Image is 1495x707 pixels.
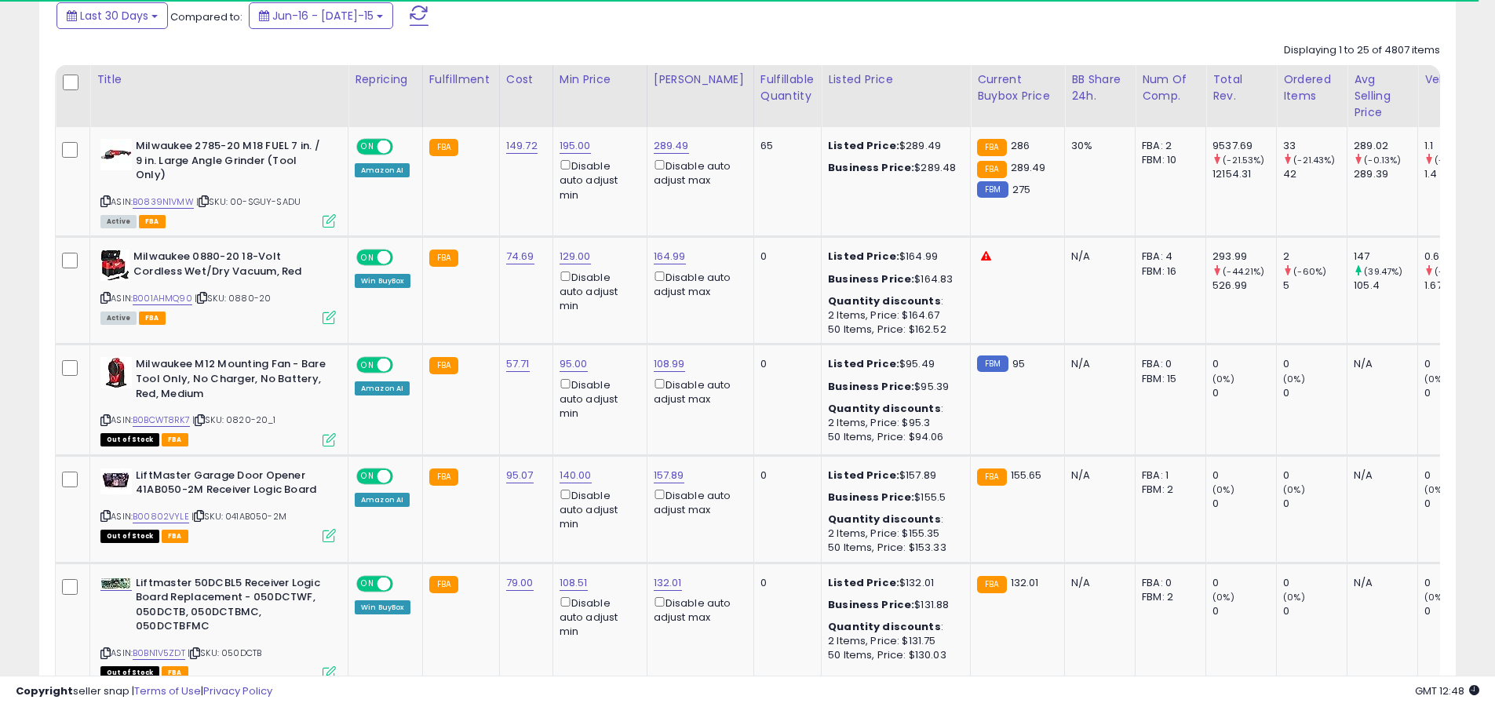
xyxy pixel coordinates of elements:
[355,71,416,88] div: Repricing
[100,250,129,281] img: 41A9rX1B4bL._SL40_.jpg
[1283,386,1347,400] div: 0
[1212,591,1234,603] small: (0%)
[1283,576,1347,590] div: 0
[1012,182,1030,197] span: 275
[1142,590,1194,604] div: FBM: 2
[1212,386,1276,400] div: 0
[100,139,132,170] img: 31V7je14OmL._SL40_.jpg
[1424,591,1446,603] small: (0%)
[828,576,958,590] div: $132.01
[162,530,188,543] span: FBA
[977,181,1008,198] small: FBM
[249,2,393,29] button: Jun-16 - [DATE]-15
[560,138,591,154] a: 195.00
[203,683,272,698] a: Privacy Policy
[506,249,534,264] a: 74.69
[760,139,809,153] div: 65
[355,381,410,395] div: Amazon AI
[1011,160,1046,175] span: 289.49
[133,250,324,282] b: Milwaukee 0880-20 18-Volt Cordless Wet/Dry Vacuum, Red
[828,619,941,634] b: Quantity discounts
[272,8,374,24] span: Jun-16 - [DATE]-15
[170,9,242,24] span: Compared to:
[560,356,588,372] a: 95.00
[1424,468,1488,483] div: 0
[188,647,261,659] span: | SKU: 050DCTB
[1071,576,1123,590] div: N/A
[391,577,416,590] span: OFF
[1424,483,1446,496] small: (0%)
[560,376,635,421] div: Disable auto adjust min
[1424,373,1446,385] small: (0%)
[1142,576,1194,590] div: FBA: 0
[1364,154,1401,166] small: (-0.13%)
[506,468,534,483] a: 95.07
[97,71,341,88] div: Title
[828,249,899,264] b: Listed Price:
[1142,264,1194,279] div: FBM: 16
[828,138,899,153] b: Listed Price:
[828,402,958,416] div: :
[1212,468,1276,483] div: 0
[1415,683,1479,698] span: 2025-08-15 12:48 GMT
[16,684,272,699] div: seller snap | |
[1435,154,1476,166] small: (-21.43%)
[828,512,958,527] div: :
[1424,386,1488,400] div: 0
[1012,356,1025,371] span: 95
[429,71,493,88] div: Fulfillment
[828,598,958,612] div: $131.88
[977,355,1008,372] small: FBM
[1424,497,1488,511] div: 0
[1424,576,1488,590] div: 0
[654,138,689,154] a: 289.49
[828,416,958,430] div: 2 Items, Price: $95.3
[429,576,458,593] small: FBA
[1142,357,1194,371] div: FBA: 0
[1223,154,1264,166] small: (-21.53%)
[828,468,958,483] div: $157.89
[1424,279,1488,293] div: 1.67
[828,541,958,555] div: 50 Items, Price: $153.33
[1071,357,1123,371] div: N/A
[1283,483,1305,496] small: (0%)
[1142,250,1194,264] div: FBA: 4
[191,510,286,523] span: | SKU: 041AB050-2M
[1424,71,1482,88] div: Velocity
[506,356,530,372] a: 57.71
[1071,139,1123,153] div: 30%
[133,647,185,660] a: B0BN1V5ZDT
[1424,357,1488,371] div: 0
[506,138,538,154] a: 149.72
[358,359,377,372] span: ON
[1435,265,1479,278] small: (-59.88%)
[192,414,276,426] span: | SKU: 0820-20_1
[1283,279,1347,293] div: 5
[429,139,458,156] small: FBA
[139,215,166,228] span: FBA
[760,250,809,264] div: 0
[136,576,326,638] b: Liftmaster 50DCBL5 Receiver Logic Board Replacement - 050DCTWF, 050DCTB, 050DCTBMC, 050DCTBFMC
[136,468,326,501] b: LiftMaster Garage Door Opener 41AB050-2M Receiver Logic Board
[100,250,336,323] div: ASIN:
[828,468,899,483] b: Listed Price:
[1283,373,1305,385] small: (0%)
[654,71,747,88] div: [PERSON_NAME]
[828,430,958,444] div: 50 Items, Price: $94.06
[654,487,742,517] div: Disable auto adjust max
[654,594,742,625] div: Disable auto adjust max
[136,139,326,187] b: Milwaukee 2785-20 M18 FUEL 7 in. / 9 in. Large Angle Grinder (Tool Only)
[1354,279,1417,293] div: 105.4
[828,380,958,394] div: $95.39
[560,575,588,591] a: 108.51
[977,161,1006,178] small: FBA
[977,468,1006,486] small: FBA
[1284,43,1440,58] div: Displaying 1 to 25 of 4807 items
[828,160,914,175] b: Business Price:
[560,157,635,202] div: Disable auto adjust min
[828,620,958,634] div: :
[654,575,682,591] a: 132.01
[828,293,941,308] b: Quantity discounts
[355,493,410,507] div: Amazon AI
[1283,497,1347,511] div: 0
